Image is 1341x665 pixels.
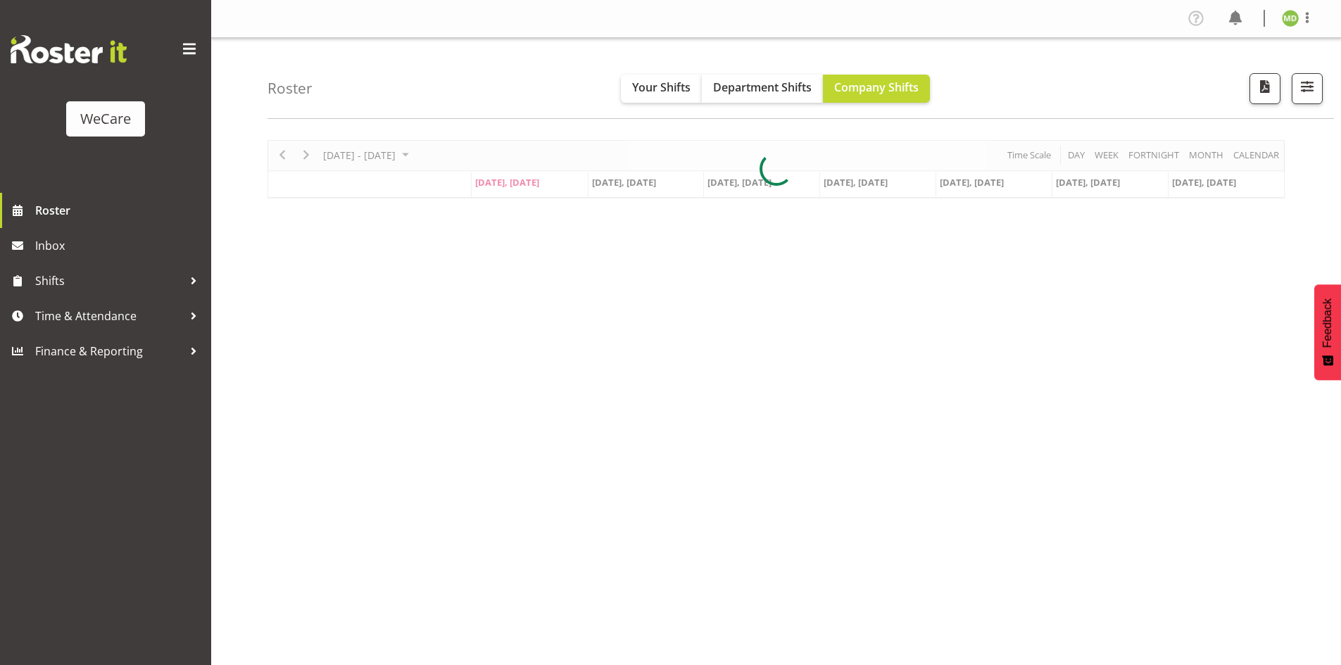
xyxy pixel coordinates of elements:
span: Department Shifts [713,80,812,95]
button: Company Shifts [823,75,930,103]
button: Filter Shifts [1292,73,1323,104]
span: Finance & Reporting [35,341,183,362]
button: Download a PDF of the roster according to the set date range. [1249,73,1280,104]
span: Roster [35,200,204,221]
button: Department Shifts [702,75,823,103]
img: marie-claire-dickson-bakker11590.jpg [1282,10,1299,27]
div: WeCare [80,108,131,129]
span: Feedback [1321,298,1334,348]
span: Your Shifts [632,80,691,95]
img: Rosterit website logo [11,35,127,63]
span: Inbox [35,235,204,256]
span: Time & Attendance [35,305,183,327]
button: Your Shifts [621,75,702,103]
span: Company Shifts [834,80,919,95]
span: Shifts [35,270,183,291]
button: Feedback - Show survey [1314,284,1341,380]
h4: Roster [267,80,313,96]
